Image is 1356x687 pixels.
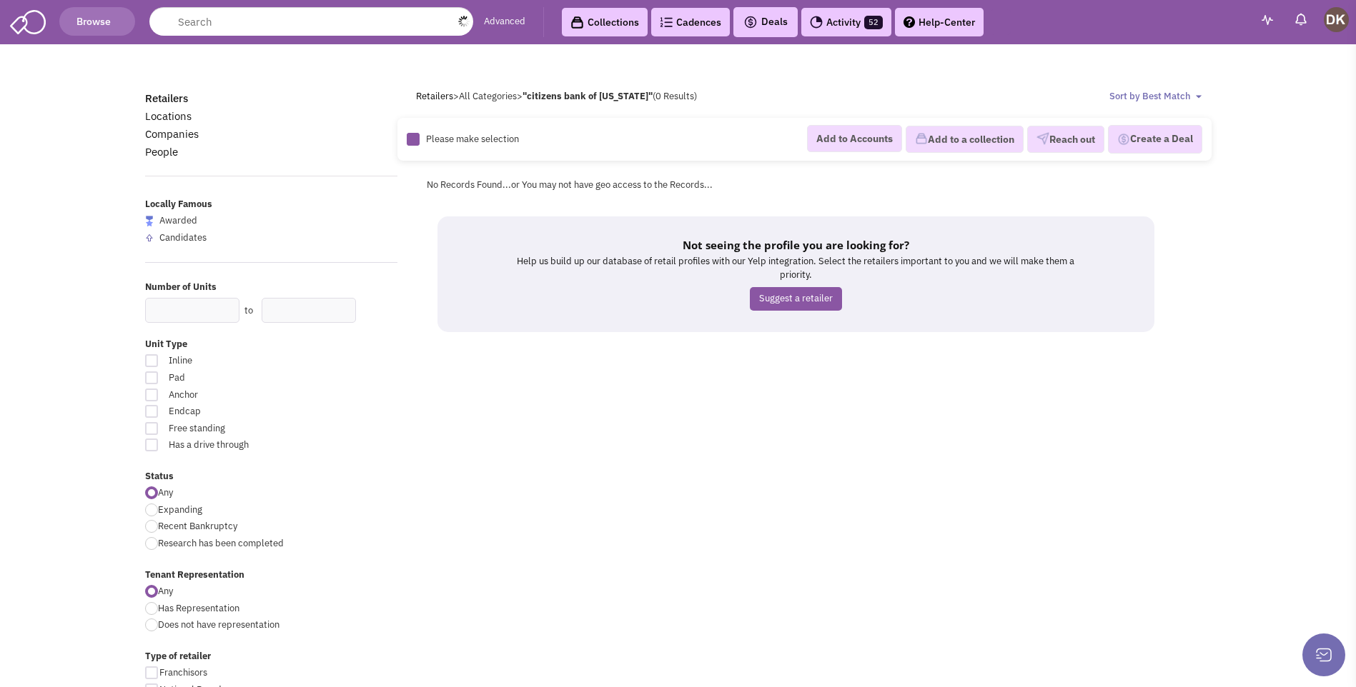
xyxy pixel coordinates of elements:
[1324,7,1349,32] img: Donnie Keller
[517,90,523,102] span: >
[801,8,891,36] a: Activity52
[244,304,253,318] label: to
[159,231,207,244] span: Candidates
[159,354,318,368] span: Inline
[145,234,154,242] img: locallyfamous-upvote.png
[1117,131,1130,147] img: Deal-Dollar.png
[562,8,648,36] a: Collections
[145,470,398,483] label: Status
[864,16,883,29] span: 52
[158,602,239,614] span: Has Representation
[427,179,713,191] span: No Records Found...or You may not have geo access to the Records...
[810,16,823,29] img: Activity.png
[145,109,192,123] a: Locations
[145,338,398,351] label: Unit Type
[159,214,197,226] span: Awarded
[743,15,788,28] span: Deals
[743,14,758,31] img: icon-deals.svg
[651,8,730,36] a: Cadences
[159,422,318,436] span: Free standing
[739,13,792,31] button: Deals
[352,301,375,319] div: Search Nearby
[904,16,915,28] img: help.png
[915,132,928,145] img: icon-collection-lavender.png
[145,145,178,159] a: People
[145,216,154,226] img: locallyfamous-largeicon.png
[145,198,398,211] label: Locally Famous
[10,7,46,34] img: SmartAdmin
[145,568,398,582] label: Tenant Representation
[159,388,318,402] span: Anchor
[149,7,473,36] input: Search
[416,90,453,102] a: Retailers
[407,133,420,146] img: Rectangle.png
[523,90,653,102] b: "citizens bank of [US_STATE]"
[158,503,202,516] span: Expanding
[145,91,188,105] a: Retailers
[484,15,525,29] a: Advanced
[426,133,519,145] span: Please make selection
[159,371,318,385] span: Pad
[459,90,697,102] span: All Categories (0 Results)
[1108,125,1202,154] button: Create a Deal
[570,16,584,29] img: icon-collection-lavender-black.svg
[158,486,173,498] span: Any
[1036,132,1049,145] img: VectorPaper_Plane.png
[807,125,902,152] button: Add to Accounts
[158,520,237,532] span: Recent Bankruptcy
[159,438,318,452] span: Has a drive through
[660,17,673,27] img: Cadences_logo.png
[906,126,1024,153] button: Add to a collection
[158,618,279,631] span: Does not have representation
[145,650,398,663] label: Type of retailer
[145,281,398,294] label: Number of Units
[1027,126,1104,153] button: Reach out
[750,287,842,311] a: Suggest a retailer
[158,585,173,597] span: Any
[74,15,120,28] span: Browse
[145,127,199,141] a: Companies
[159,666,207,678] span: Franchisors
[59,7,135,36] button: Browse
[895,8,984,36] a: Help-Center
[509,238,1083,252] h5: Not seeing the profile you are looking for?
[158,537,284,549] span: Research has been completed
[509,255,1083,281] p: Help us build up our database of retail profiles with our Yelp integration. Select the retailers ...
[159,405,318,418] span: Endcap
[453,90,459,102] span: >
